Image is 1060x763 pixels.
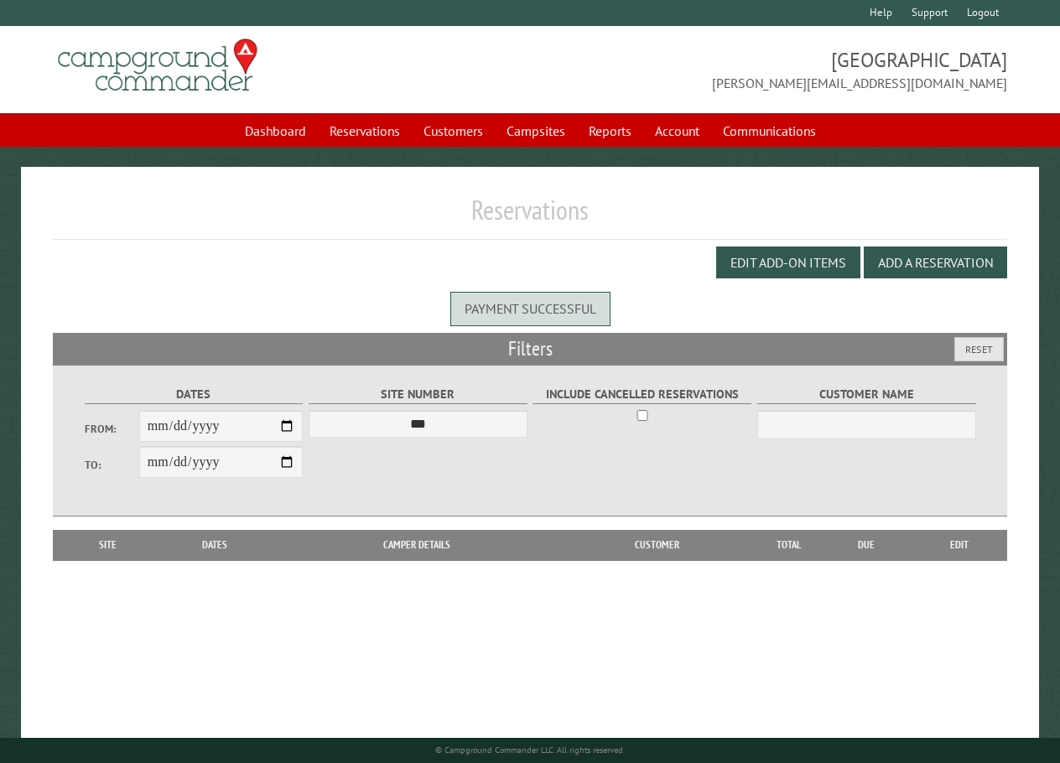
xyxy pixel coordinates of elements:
[53,333,1007,365] h2: Filters
[85,457,139,473] label: To:
[53,194,1007,240] h1: Reservations
[533,385,751,404] label: Include Cancelled Reservations
[645,115,709,147] a: Account
[85,421,139,437] label: From:
[716,247,860,278] button: Edit Add-on Items
[530,46,1007,93] span: [GEOGRAPHIC_DATA] [PERSON_NAME][EMAIL_ADDRESS][DOMAIN_NAME]
[154,530,276,560] th: Dates
[53,33,262,98] img: Campground Commander
[320,115,410,147] a: Reservations
[864,247,1007,278] button: Add a Reservation
[61,530,153,560] th: Site
[822,530,912,560] th: Due
[276,530,559,560] th: Camper Details
[309,385,527,404] label: Site Number
[912,530,1007,560] th: Edit
[579,115,642,147] a: Reports
[559,530,755,560] th: Customer
[450,292,611,325] div: Payment successful
[757,385,976,404] label: Customer Name
[235,115,316,147] a: Dashboard
[954,337,1004,361] button: Reset
[713,115,826,147] a: Communications
[435,745,625,755] small: © Campground Commander LLC. All rights reserved.
[496,115,575,147] a: Campsites
[755,530,822,560] th: Total
[85,385,304,404] label: Dates
[413,115,493,147] a: Customers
